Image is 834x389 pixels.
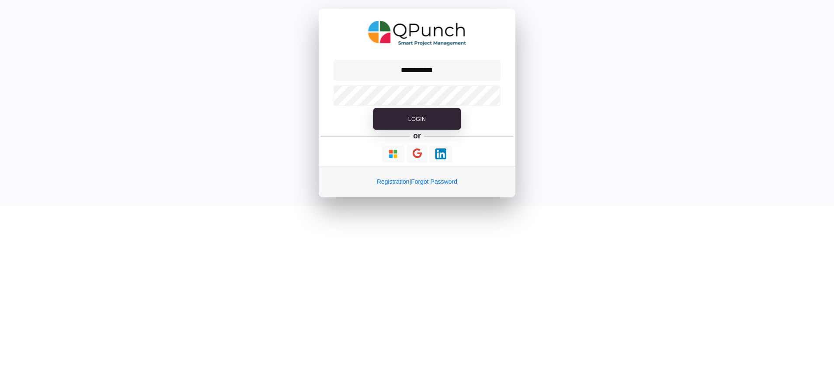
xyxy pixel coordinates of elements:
img: QPunch [368,17,466,49]
button: Continue With Microsoft Azure [382,145,405,162]
button: Continue With LinkedIn [429,145,452,162]
h5: or [412,130,423,142]
div: | [319,166,515,197]
img: Loading... [388,148,399,159]
button: Continue With Google [407,145,428,163]
img: Loading... [435,148,446,159]
button: Login [373,108,461,130]
a: Registration [377,178,410,185]
a: Forgot Password [411,178,457,185]
span: Login [408,116,426,122]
